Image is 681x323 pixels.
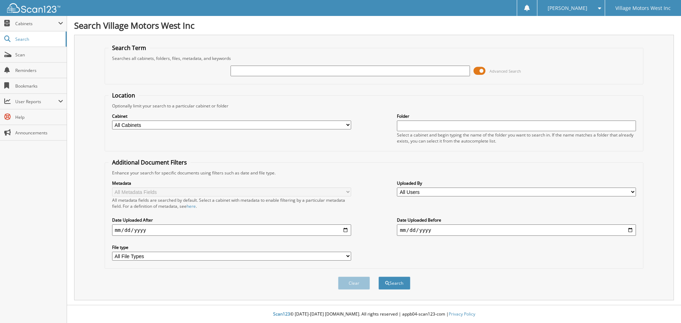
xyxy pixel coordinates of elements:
div: © [DATE]-[DATE] [DOMAIN_NAME]. All rights reserved | appb04-scan123-com | [67,306,681,323]
span: Advanced Search [489,68,521,74]
label: Folder [397,113,636,119]
div: All metadata fields are searched by default. Select a cabinet with metadata to enable filtering b... [112,197,351,209]
span: Scan123 [273,311,290,317]
span: User Reports [15,99,58,105]
span: [PERSON_NAME] [548,6,587,10]
legend: Location [109,91,139,99]
legend: Additional Document Filters [109,158,190,166]
img: scan123-logo-white.svg [7,3,60,13]
span: Bookmarks [15,83,63,89]
label: Date Uploaded Before [397,217,636,223]
div: Optionally limit your search to a particular cabinet or folder [109,103,640,109]
span: Scan [15,52,63,58]
label: Cabinet [112,113,351,119]
div: Searches all cabinets, folders, files, metadata, and keywords [109,55,640,61]
span: Help [15,114,63,120]
span: Search [15,36,62,42]
label: Metadata [112,180,351,186]
a: Privacy Policy [449,311,475,317]
button: Clear [338,277,370,290]
label: Uploaded By [397,180,636,186]
span: Announcements [15,130,63,136]
a: here [187,203,196,209]
input: start [112,224,351,236]
h1: Search Village Motors West Inc [74,20,674,31]
div: Enhance your search for specific documents using filters such as date and file type. [109,170,640,176]
span: Village Motors West Inc [615,6,671,10]
button: Search [378,277,410,290]
label: File type [112,244,351,250]
label: Date Uploaded After [112,217,351,223]
span: Cabinets [15,21,58,27]
div: Select a cabinet and begin typing the name of the folder you want to search in. If the name match... [397,132,636,144]
legend: Search Term [109,44,150,52]
span: Reminders [15,67,63,73]
input: end [397,224,636,236]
